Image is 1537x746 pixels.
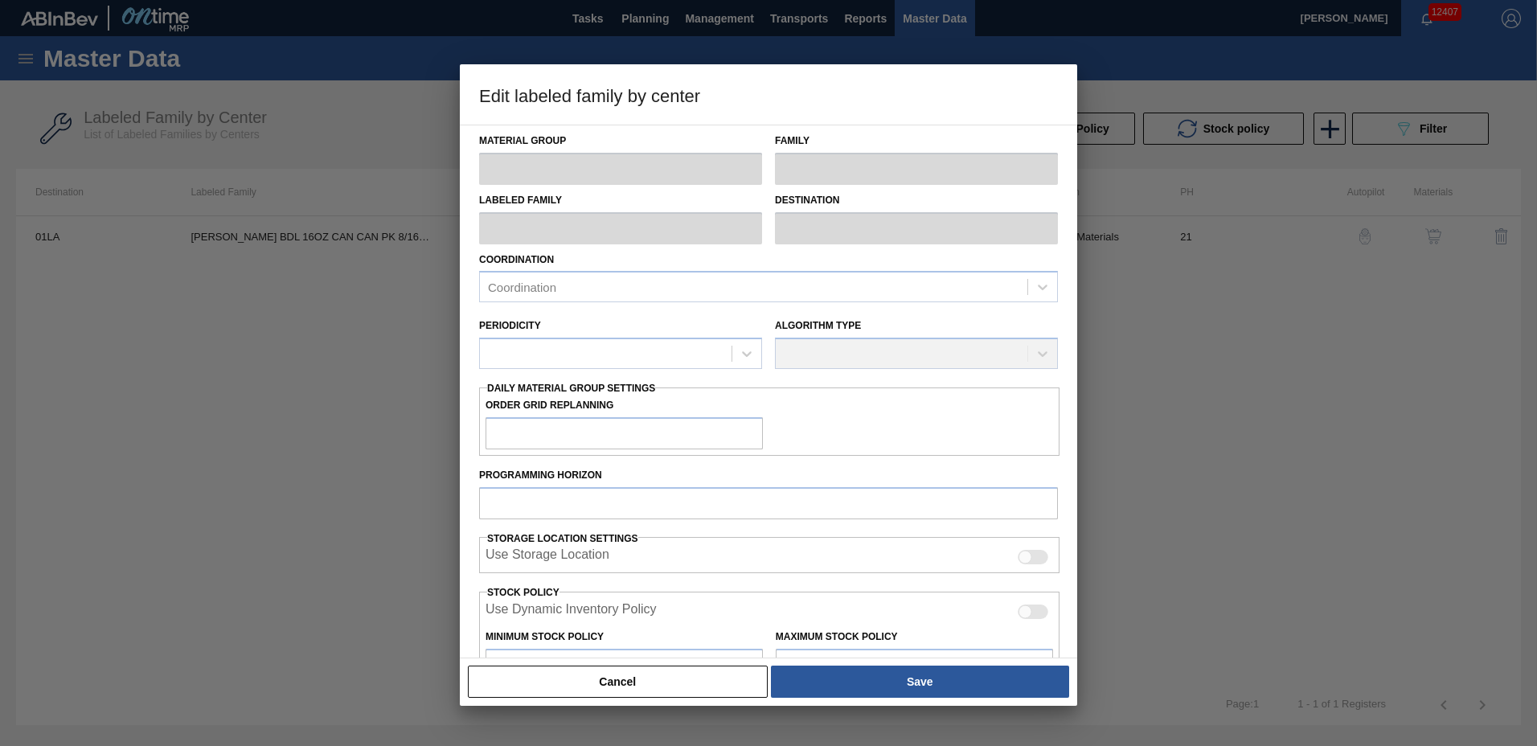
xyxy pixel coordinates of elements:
[488,281,556,294] div: Coordination
[487,533,638,544] span: Storage Location Settings
[479,254,554,265] label: Coordination
[486,547,609,567] label: When enabled, the system will display stocks from different storage locations.
[775,129,1058,153] label: Family
[479,189,762,212] label: Labeled Family
[486,602,657,621] label: When enabled, the system will use inventory based on the Dynamic Inventory Policy.
[487,587,559,598] label: Stock Policy
[771,666,1069,698] button: Save
[775,189,1058,212] label: Destination
[487,383,655,394] span: Daily Material Group Settings
[486,631,604,642] label: Minimum Stock Policy
[479,129,762,153] label: Material Group
[468,666,768,698] button: Cancel
[460,64,1077,125] h3: Edit labeled family by center
[479,320,541,331] label: Periodicity
[776,631,898,642] label: Maximum Stock Policy
[486,394,763,417] label: Order Grid Replanning
[479,464,1058,487] label: Programming Horizon
[775,320,861,331] label: Algorithm Type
